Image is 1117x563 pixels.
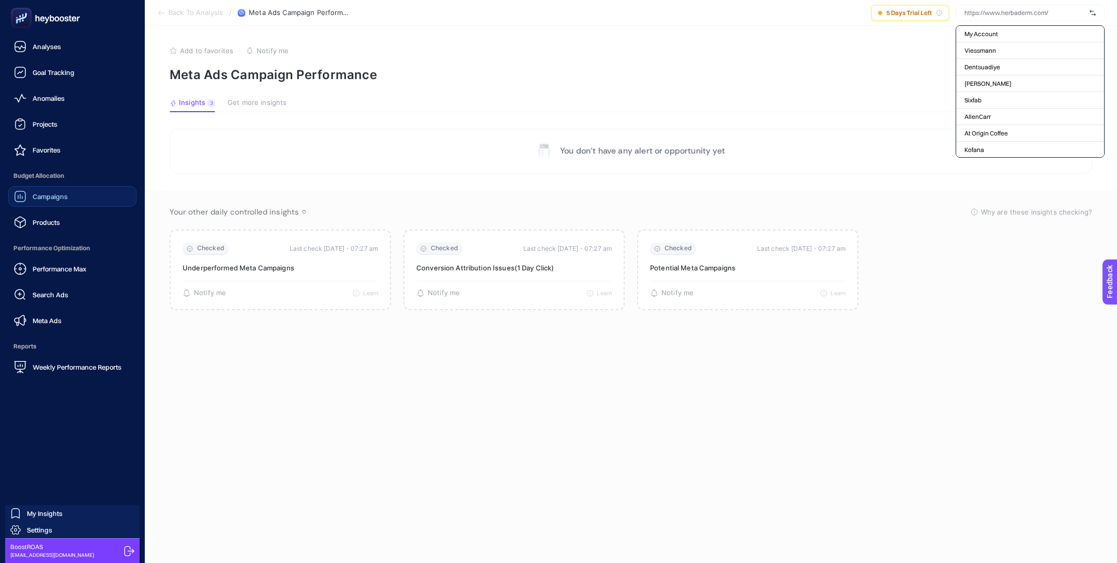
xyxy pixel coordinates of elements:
a: Products [8,212,137,233]
time: Last check [DATE]・07:27 am [757,244,846,254]
span: Checked [665,245,692,252]
p: You don’t have any alert or opportunity yet [560,145,725,157]
span: Sixfab [964,96,982,104]
span: / [229,8,232,17]
span: BoostROAS [10,543,94,551]
span: [PERSON_NAME] [964,80,1012,88]
time: Last check [DATE]・07:27 am [290,244,378,254]
button: Notify me [650,289,693,297]
span: Viessmann [964,47,996,55]
button: Notify me [183,289,226,297]
span: Notify me [428,289,460,297]
span: Analyses [33,42,61,51]
button: Learn [353,290,378,297]
span: [EMAIL_ADDRESS][DOMAIN_NAME] [10,551,94,559]
p: Conversion Attribution Issues(1 Day Click) [416,263,612,272]
a: Goal Tracking [8,62,137,83]
span: Feedback [6,3,39,11]
span: Learn [597,290,612,297]
a: Settings [5,522,140,538]
a: Anomalies [8,88,137,109]
a: Projects [8,114,137,134]
span: Reports [8,336,137,357]
a: Performance Max [8,258,137,279]
button: Notify me [416,289,460,297]
span: Why are these insights checking? [981,207,1092,217]
p: Underperformed Meta Campaigns [183,263,378,272]
span: Checked [197,245,224,252]
p: Potential Meta Campaigns [650,263,846,272]
span: Anomalies [33,94,65,102]
a: Favorites [8,140,137,160]
div: 3 [207,99,215,107]
span: Notify me [194,289,226,297]
button: Add to favorites [170,47,233,55]
span: Insights [179,99,205,107]
span: Learn [363,290,378,297]
span: Checked [431,245,458,252]
span: 5 Days Trial Left [886,9,932,17]
span: Projects [33,120,57,128]
span: Goal Tracking [33,68,74,77]
span: Weekly Performance Reports [33,363,122,371]
p: Meta Ads Campaign Performance [170,67,1092,82]
span: Add to favorites [180,47,233,55]
span: Dentsuadiye [964,63,1000,71]
span: Your other daily controlled insights [170,207,299,217]
span: Favorites [33,146,61,154]
a: Search Ads [8,284,137,305]
a: My Insights [5,505,140,522]
span: Search Ads [33,291,68,299]
a: Campaigns [8,186,137,207]
span: Learn [831,290,846,297]
img: svg%3e [1090,8,1096,18]
span: Notify me [661,289,693,297]
span: Budget Allocation [8,165,137,186]
span: At Origin Coffee [964,129,1008,138]
span: Performance Optimization [8,238,137,258]
span: My Insights [27,509,63,518]
a: Weekly Performance Reports [8,357,137,377]
a: Analyses [8,36,137,57]
span: Kofana [964,146,984,154]
time: Last check [DATE]・07:27 am [523,244,612,254]
span: Campaigns [33,192,68,201]
span: Notify me [256,47,289,55]
span: Performance Max [33,265,86,273]
button: Notify me [246,47,289,55]
span: Get more insights [228,99,286,107]
span: Meta Ads [33,316,62,325]
input: https://www.herbaderm.com/ [964,9,1085,17]
span: Back To Analysis [169,9,223,17]
button: Learn [586,290,612,297]
span: Settings [27,526,52,534]
span: My Account [964,30,998,38]
button: Learn [820,290,846,297]
section: Passive Insight Packages [170,230,1092,310]
span: AllenCarr [964,113,991,121]
a: Meta Ads [8,310,137,331]
span: Meta Ads Campaign Performance [249,9,352,17]
span: Products [33,218,60,226]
